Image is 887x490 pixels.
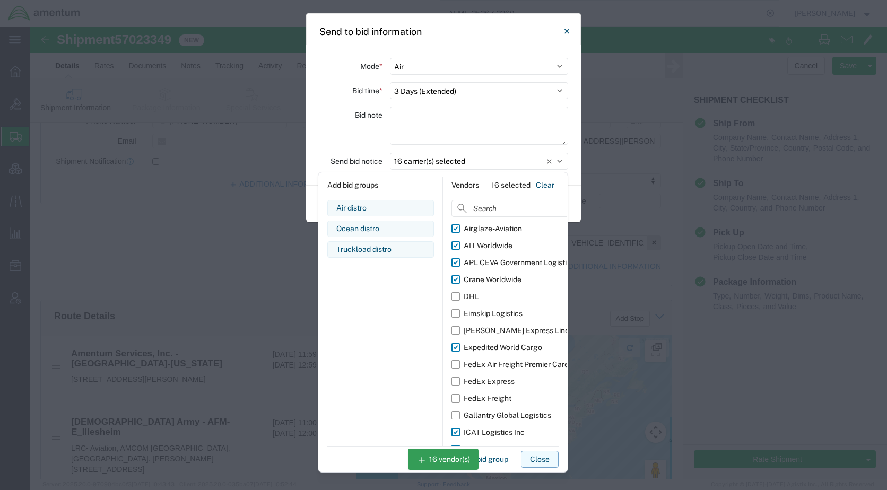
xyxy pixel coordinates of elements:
[390,153,568,170] button: 16 carrier(s) selected
[352,82,382,99] label: Bid time
[451,180,479,191] div: Vendors
[331,153,382,170] label: Send bid notice
[327,177,434,194] div: Add bid groups
[451,200,593,217] input: Search
[355,107,382,124] label: Bid note
[336,203,425,214] div: Air distro
[319,24,422,39] h4: Send to bid information
[556,21,577,42] button: Close
[491,180,531,191] div: 16 selected
[532,177,559,194] button: Clear
[360,58,382,75] label: Mode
